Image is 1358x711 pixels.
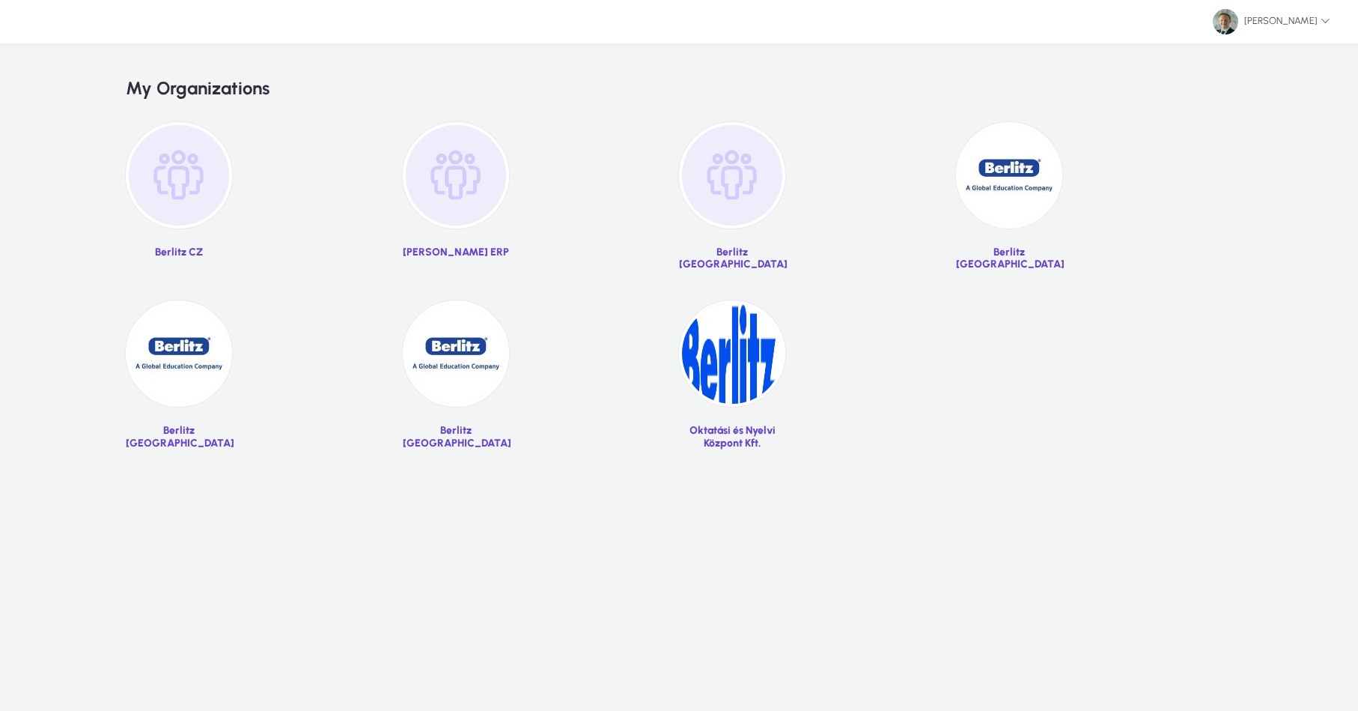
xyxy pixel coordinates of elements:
[126,78,1232,100] h2: My Organizations
[403,425,509,450] p: Berlitz [GEOGRAPHIC_DATA]
[126,300,232,407] img: 40.jpg
[126,122,232,282] a: Berlitz CZ
[956,246,1062,271] p: Berlitz [GEOGRAPHIC_DATA]
[126,246,232,259] p: Berlitz CZ
[126,300,232,460] a: Berlitz [GEOGRAPHIC_DATA]
[1213,9,1238,34] img: 81.jpg
[956,122,1062,229] img: 37.jpg
[679,122,785,282] a: Berlitz [GEOGRAPHIC_DATA]
[403,246,509,259] p: [PERSON_NAME] ERP
[403,122,509,282] a: [PERSON_NAME] ERP
[679,300,785,407] img: 42.jpg
[1201,8,1342,35] button: [PERSON_NAME]
[679,122,785,229] img: organization-placeholder.png
[679,246,785,271] p: Berlitz [GEOGRAPHIC_DATA]
[679,300,785,460] a: Oktatási és Nyelvi Központ Kft.
[1213,9,1330,34] span: [PERSON_NAME]
[403,122,509,229] img: organization-placeholder.png
[126,122,232,229] img: organization-placeholder.png
[679,425,785,450] p: Oktatási és Nyelvi Központ Kft.
[403,300,509,407] img: 41.jpg
[126,425,232,450] p: Berlitz [GEOGRAPHIC_DATA]
[956,122,1062,282] a: Berlitz [GEOGRAPHIC_DATA]
[403,300,509,460] a: Berlitz [GEOGRAPHIC_DATA]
